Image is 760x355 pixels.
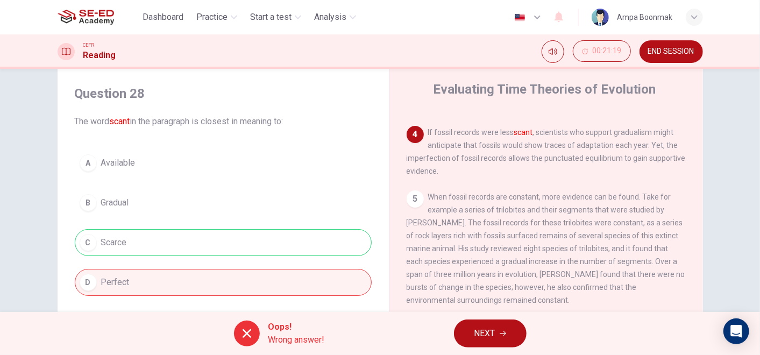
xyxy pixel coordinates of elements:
div: Hide [573,40,631,63]
span: Dashboard [143,11,183,24]
span: CEFR [83,41,95,49]
a: SE-ED Academy logo [58,6,139,28]
h4: Question 28 [75,85,372,102]
span: 00:21:19 [593,47,622,55]
span: The word in the paragraph is closest in meaning to: [75,115,372,128]
button: 00:21:19 [573,40,631,62]
span: If fossil records were less , scientists who support gradualism might anticipate that fossils wou... [407,128,686,175]
button: NEXT [454,319,527,347]
span: Wrong answer! [268,333,325,346]
div: Open Intercom Messenger [723,318,749,344]
h1: Reading [83,49,116,62]
div: Mute [542,40,564,63]
span: Oops! [268,321,325,333]
span: When fossil records are constant, more evidence can be found. Take for example a series of trilob... [407,193,685,304]
div: Ampa Boonmak [617,11,673,24]
img: SE-ED Academy logo [58,6,114,28]
h4: Evaluating Time Theories of Evolution [434,81,656,98]
img: Profile picture [592,9,609,26]
button: Analysis [310,8,360,27]
button: Start a test [246,8,306,27]
font: scant [110,116,130,126]
img: en [513,13,527,22]
button: END SESSION [640,40,703,63]
span: Analysis [314,11,346,24]
span: Practice [196,11,228,24]
span: NEXT [474,326,495,341]
span: END SESSION [648,47,694,56]
span: Start a test [250,11,292,24]
font: scant [514,128,533,137]
button: Practice [192,8,242,27]
button: Dashboard [138,8,188,27]
div: 4 [407,126,424,143]
div: 5 [407,190,424,208]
